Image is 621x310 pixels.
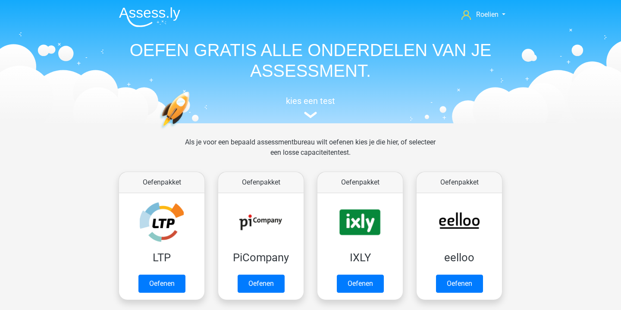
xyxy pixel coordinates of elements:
[112,40,509,81] h1: OEFEN GRATIS ALLE ONDERDELEN VAN JE ASSESSMENT.
[458,9,509,20] a: Roelien
[119,7,180,27] img: Assessly
[112,96,509,119] a: kies een test
[436,275,483,293] a: Oefenen
[178,137,442,168] div: Als je voor een bepaald assessmentbureau wilt oefenen kies je die hier, of selecteer een losse ca...
[160,91,223,169] img: oefenen
[304,112,317,118] img: assessment
[476,10,499,19] span: Roelien
[337,275,384,293] a: Oefenen
[112,96,509,106] h5: kies een test
[138,275,185,293] a: Oefenen
[238,275,285,293] a: Oefenen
